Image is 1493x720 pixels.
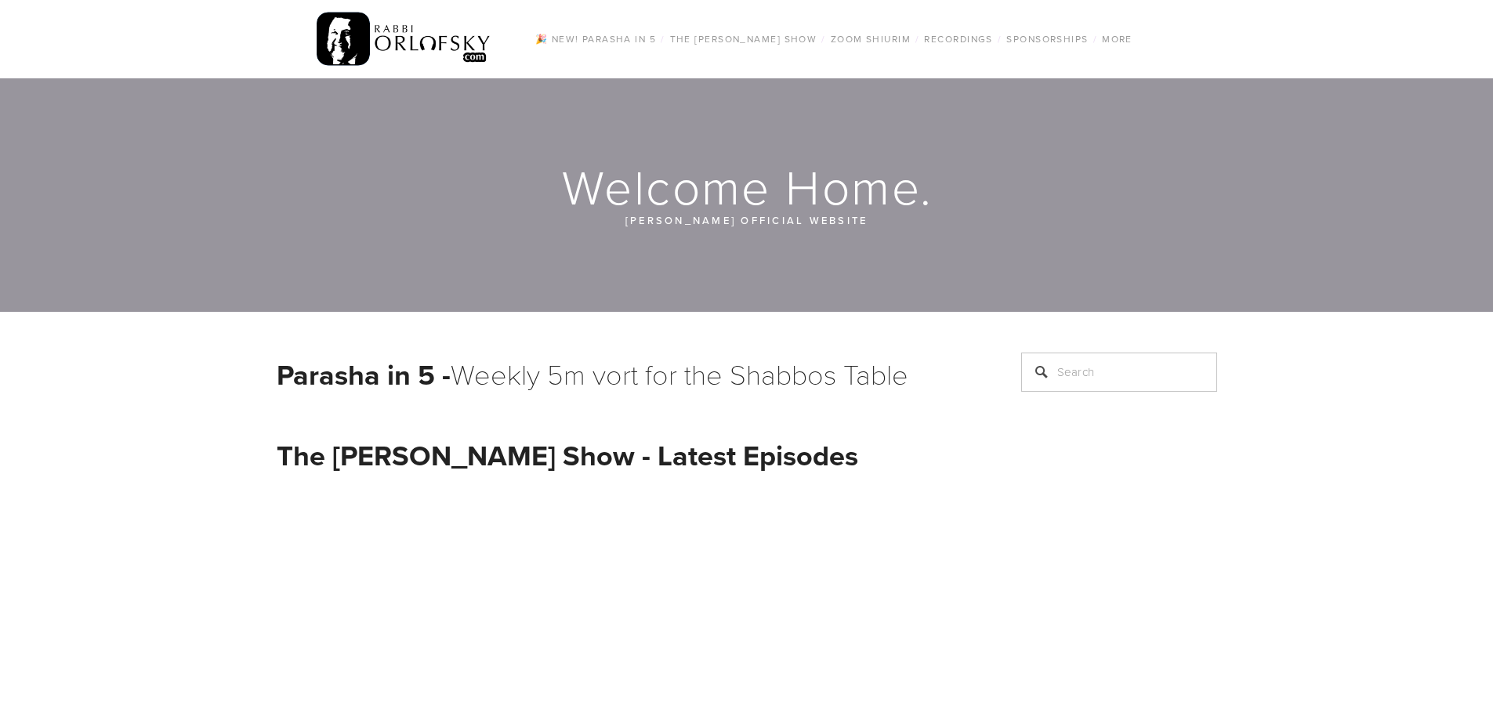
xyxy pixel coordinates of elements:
[1097,29,1137,49] a: More
[1093,32,1097,45] span: /
[826,29,915,49] a: Zoom Shiurim
[277,435,858,476] strong: The [PERSON_NAME] Show - Latest Episodes
[915,32,919,45] span: /
[531,29,661,49] a: 🎉 NEW! Parasha in 5
[371,212,1123,229] p: [PERSON_NAME] official website
[661,32,665,45] span: /
[665,29,822,49] a: The [PERSON_NAME] Show
[919,29,997,49] a: Recordings
[317,9,491,70] img: RabbiOrlofsky.com
[1021,353,1217,392] input: Search
[998,32,1002,45] span: /
[277,354,451,395] strong: Parasha in 5 -
[277,353,982,396] h1: Weekly 5m vort for the Shabbos Table
[277,161,1219,212] h1: Welcome Home.
[1002,29,1093,49] a: Sponsorships
[821,32,825,45] span: /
